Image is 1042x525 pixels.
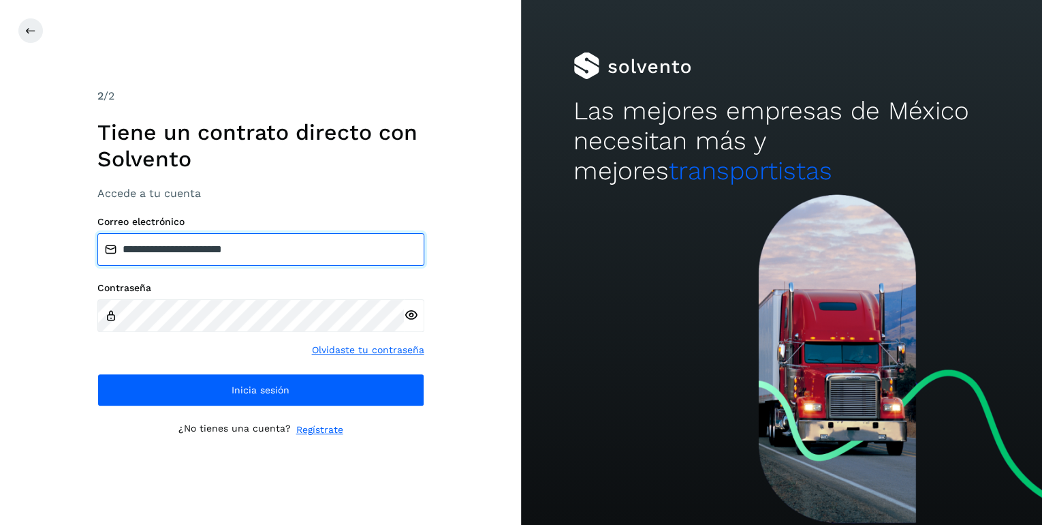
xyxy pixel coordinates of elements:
h1: Tiene un contrato directo con Solvento [97,119,424,172]
label: Correo electrónico [97,216,424,228]
h3: Accede a tu cuenta [97,187,424,200]
a: Regístrate [296,423,343,437]
h2: Las mejores empresas de México necesitan más y mejores [573,96,990,187]
p: ¿No tienes una cuenta? [178,423,291,437]
span: transportistas [669,156,832,185]
span: Inicia sesión [232,385,289,395]
a: Olvidaste tu contraseña [312,343,424,357]
button: Inicia sesión [97,374,424,406]
label: Contraseña [97,282,424,294]
span: 2 [97,89,104,102]
div: /2 [97,88,424,104]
